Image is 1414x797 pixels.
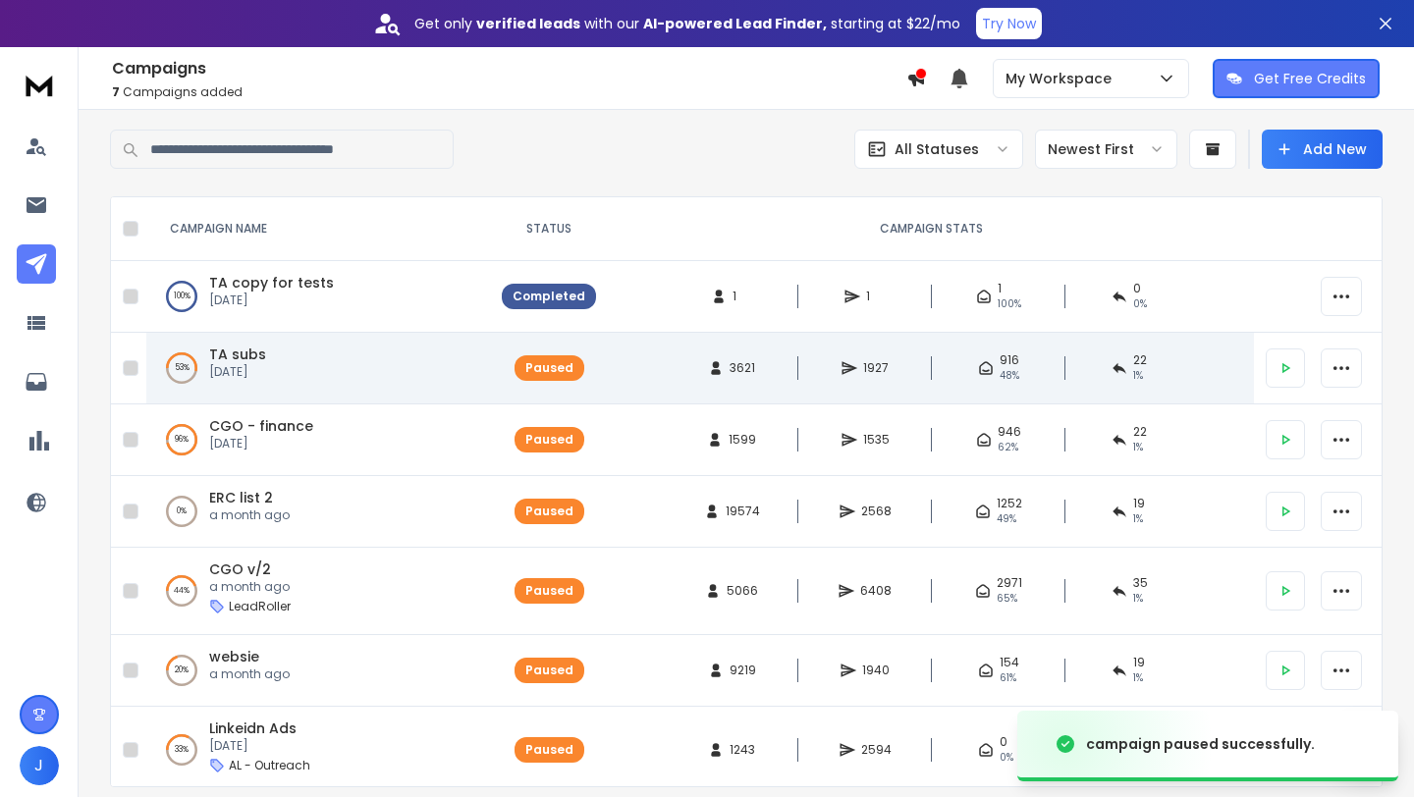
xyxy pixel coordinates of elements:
[730,742,755,758] span: 1243
[525,742,573,758] div: Paused
[174,581,190,601] p: 44 %
[1000,368,1019,384] span: 48 %
[733,289,752,304] span: 1
[1133,281,1141,296] span: 0
[20,746,59,785] button: J
[146,635,490,707] td: 20%websiea month ago
[146,548,490,635] td: 44%CGO v/2a month agoLeadRoller
[177,502,187,521] p: 0 %
[146,707,490,794] td: 33%Linkeidn Ads[DATE]AL - Outreach
[112,84,906,100] p: Campaigns added
[863,360,889,376] span: 1927
[1133,424,1147,440] span: 22
[1006,69,1119,88] p: My Workspace
[175,740,189,760] p: 33 %
[982,14,1036,33] p: Try Now
[209,292,334,308] p: [DATE]
[146,333,490,404] td: 53%TA subs[DATE]
[112,83,120,100] span: 7
[209,345,266,364] a: TA subs
[643,14,827,33] strong: AI-powered Lead Finder,
[1000,352,1019,368] span: 916
[209,488,273,507] a: ERC list 2
[490,197,608,261] th: STATUS
[997,591,1017,607] span: 65 %
[1000,750,1013,766] span: 0%
[209,273,334,292] a: TA copy for tests
[1035,130,1177,169] button: Newest First
[866,289,886,304] span: 1
[414,14,960,33] p: Get only with our starting at $22/mo
[209,647,259,666] a: websie
[1000,655,1019,670] span: 154
[1133,575,1148,591] span: 35
[729,432,756,448] span: 1599
[998,440,1018,455] span: 62 %
[175,661,189,680] p: 20 %
[1133,655,1145,670] span: 19
[997,575,1022,591] span: 2971
[174,287,190,306] p: 100 %
[608,197,1254,261] th: CAMPAIGN STATS
[175,430,189,450] p: 96 %
[860,583,892,599] span: 6408
[998,296,1021,312] span: 100 %
[209,436,313,452] p: [DATE]
[1262,130,1383,169] button: Add New
[861,504,892,519] span: 2568
[727,583,758,599] span: 5066
[229,758,310,773] p: AL - Outreach
[175,358,190,378] p: 53 %
[525,360,573,376] div: Paused
[476,14,580,33] strong: verified leads
[895,139,979,159] p: All Statuses
[1133,296,1147,312] span: 0 %
[1213,59,1380,98] button: Get Free Credits
[997,496,1022,511] span: 1252
[146,197,490,261] th: CAMPAIGN NAME
[1086,734,1315,754] div: campaign paused successfully.
[726,504,760,519] span: 19574
[1133,368,1143,384] span: 1 %
[998,424,1021,440] span: 946
[1000,670,1016,686] span: 61 %
[229,599,291,614] p: LeadRoller
[976,8,1042,39] button: Try Now
[209,416,313,436] a: CGO - finance
[209,559,271,579] a: CGO v/2
[525,432,573,448] div: Paused
[1133,440,1143,455] span: 1 %
[112,57,906,80] h1: Campaigns
[1000,734,1007,750] span: 0
[1133,352,1147,368] span: 22
[1133,591,1143,607] span: 1 %
[1133,670,1143,686] span: 1 %
[730,360,755,376] span: 3621
[209,718,297,738] a: Linkeidn Ads
[525,504,573,519] div: Paused
[1133,511,1143,527] span: 1 %
[525,663,573,678] div: Paused
[1133,496,1145,511] span: 19
[209,579,291,595] p: a month ago
[863,432,890,448] span: 1535
[998,281,1002,296] span: 1
[1254,69,1366,88] p: Get Free Credits
[209,666,290,682] p: a month ago
[209,738,310,754] p: [DATE]
[997,511,1016,527] span: 49 %
[146,404,490,476] td: 96%CGO - finance[DATE]
[146,476,490,548] td: 0%ERC list 2a month ago
[525,583,573,599] div: Paused
[20,67,59,103] img: logo
[730,663,756,678] span: 9219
